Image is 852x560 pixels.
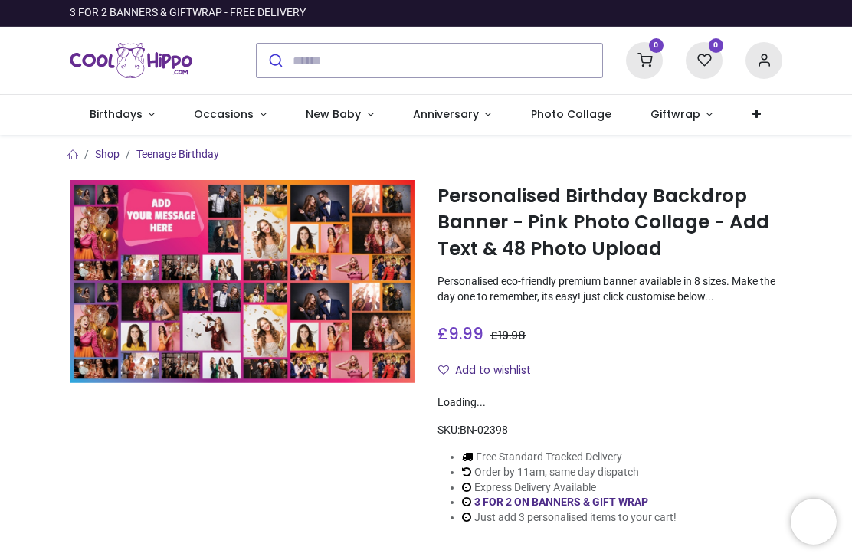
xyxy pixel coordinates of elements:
[70,39,192,82] a: Logo of Cool Hippo
[437,395,782,411] div: Loading...
[70,5,306,21] div: 3 FOR 2 BANNERS & GIFTWRAP - FREE DELIVERY
[287,95,394,135] a: New Baby
[393,95,511,135] a: Anniversary
[631,95,732,135] a: Giftwrap
[474,496,648,508] a: 3 FOR 2 ON BANNERS & GIFT WRAP
[194,106,254,122] span: Occasions
[462,510,677,526] li: Just add 3 personalised items to your cart!
[70,180,415,383] img: Personalised Birthday Backdrop Banner - Pink Photo Collage - Add Text & 48 Photo Upload
[175,95,287,135] a: Occasions
[437,323,483,345] span: £
[462,465,677,480] li: Order by 11am, same day dispatch
[95,148,120,160] a: Shop
[437,358,544,384] button: Add to wishlistAdd to wishlist
[626,54,663,66] a: 0
[490,328,526,343] span: £
[650,106,700,122] span: Giftwrap
[136,148,219,160] a: Teenage Birthday
[306,106,361,122] span: New Baby
[70,95,175,135] a: Birthdays
[460,5,782,21] iframe: Customer reviews powered by Trustpilot
[791,499,837,545] iframe: Brevo live chat
[438,365,449,375] i: Add to wishlist
[257,44,293,77] button: Submit
[448,323,483,345] span: 9.99
[460,424,508,436] span: BN-02398
[498,328,526,343] span: 19.98
[462,480,677,496] li: Express Delivery Available
[90,106,143,122] span: Birthdays
[437,274,782,304] p: Personalised eco-friendly premium banner available in 8 sizes. Make the day one to remember, its ...
[531,106,611,122] span: Photo Collage
[437,423,782,438] div: SKU:
[686,54,723,66] a: 0
[413,106,479,122] span: Anniversary
[649,38,664,53] sup: 0
[437,183,782,262] h1: Personalised Birthday Backdrop Banner - Pink Photo Collage - Add Text & 48 Photo Upload
[462,450,677,465] li: Free Standard Tracked Delivery
[70,39,192,82] img: Cool Hippo
[709,38,723,53] sup: 0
